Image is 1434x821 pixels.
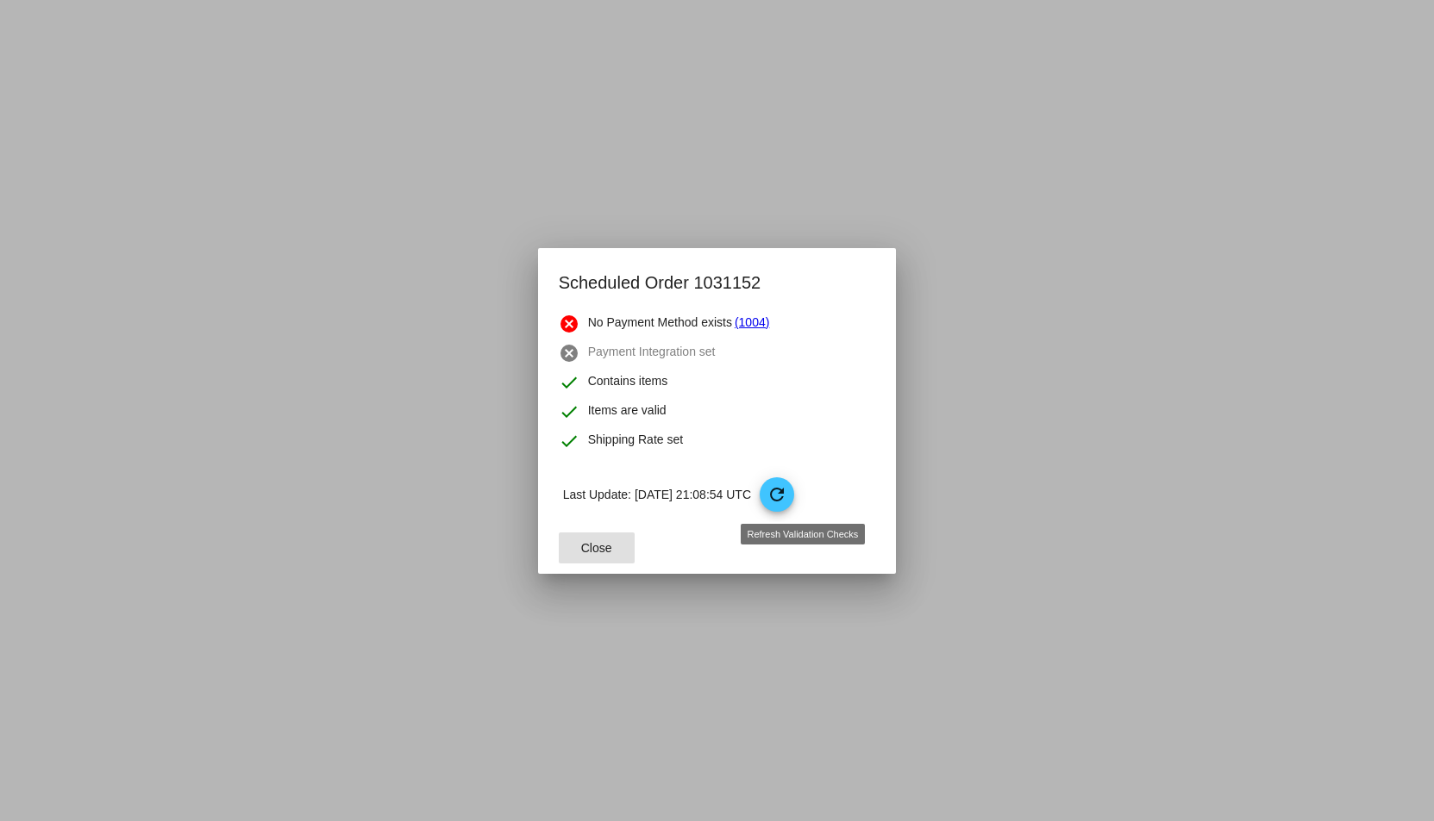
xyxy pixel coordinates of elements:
span: Shipping Rate set [588,431,684,451]
span: Close [581,541,612,555]
h2: Scheduled Order 1031152 [559,269,876,296]
p: Last Update: [DATE] 21:08:54 UTC [563,477,876,512]
mat-icon: refresh [767,484,787,505]
mat-icon: check [559,431,579,451]
button: Close dialog [559,532,635,563]
a: (1004) [735,314,769,334]
span: No Payment Method exists [588,314,732,334]
mat-icon: cancel [559,314,579,334]
span: Items are valid [588,401,667,422]
mat-icon: check [559,401,579,422]
span: Payment Integration set [588,343,716,364]
span: Contains items [588,372,668,393]
mat-icon: check [559,372,579,393]
mat-icon: cancel [559,343,579,364]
